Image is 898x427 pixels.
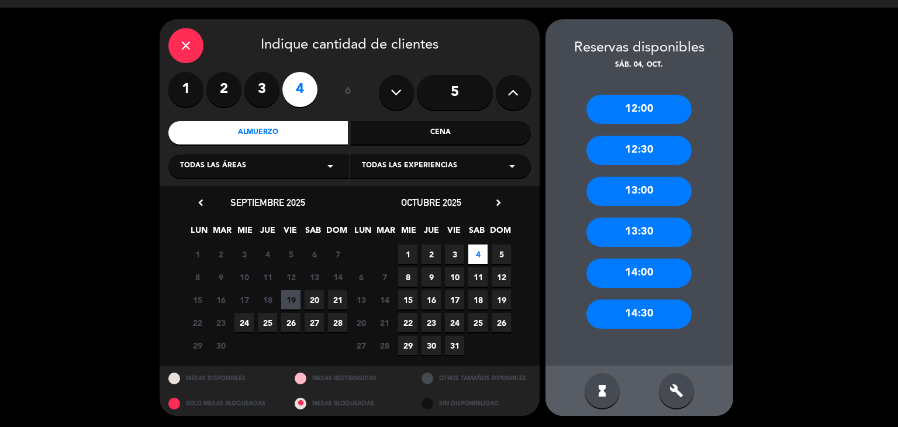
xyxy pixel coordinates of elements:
span: MAR [212,223,232,243]
span: VIE [281,223,300,243]
div: MESAS DISPONIBLES [160,366,286,391]
span: 9 [211,267,230,287]
span: 11 [468,267,488,287]
span: MAR [376,223,395,243]
span: 18 [258,290,277,309]
span: 13 [351,290,371,309]
label: 1 [168,72,203,107]
span: 20 [305,290,324,309]
div: Reservas disponibles [545,37,733,60]
span: 24 [445,313,464,332]
span: 16 [211,290,230,309]
span: 6 [305,245,324,264]
div: ó [329,72,367,113]
span: 5 [492,245,511,264]
label: 2 [206,72,241,107]
span: 7 [375,267,394,287]
div: Indique cantidad de clientes [168,28,531,63]
div: SIN DISPONIBILIDAD [413,391,540,416]
span: 19 [492,290,511,309]
span: Todas las experiencias [362,160,457,172]
span: MIE [399,223,418,243]
div: MESAS RESTRINGIDAS [286,366,413,391]
span: 8 [188,267,207,287]
span: MIE [235,223,254,243]
span: 12 [281,267,301,287]
div: 14:30 [586,299,692,329]
span: 21 [328,290,347,309]
span: 13 [305,267,324,287]
span: 23 [211,313,230,332]
span: 2 [211,245,230,264]
span: 25 [258,313,277,332]
span: LUN [189,223,209,243]
span: 1 [188,245,207,264]
div: MESAS BLOQUEADAS [286,391,413,416]
span: 18 [468,290,488,309]
span: 5 [281,245,301,264]
span: 17 [445,290,464,309]
div: 12:00 [586,95,692,124]
span: 22 [398,313,417,332]
span: LUN [353,223,372,243]
span: 19 [281,290,301,309]
span: 6 [351,267,371,287]
span: DOM [326,223,346,243]
span: SAB [303,223,323,243]
span: 27 [305,313,324,332]
span: 17 [234,290,254,309]
span: 30 [211,336,230,355]
i: build [669,384,683,398]
span: 21 [375,313,394,332]
span: JUE [422,223,441,243]
span: 31 [445,336,464,355]
div: 14:00 [586,259,692,288]
span: 28 [328,313,347,332]
div: SOLO MESAS BLOQUEADAS [160,391,286,416]
span: 12 [492,267,511,287]
i: chevron_right [492,197,505,209]
span: 4 [258,245,277,264]
i: arrow_drop_down [323,159,337,173]
span: 22 [188,313,207,332]
span: 26 [281,313,301,332]
span: 7 [328,245,347,264]
span: 10 [445,267,464,287]
i: arrow_drop_down [505,159,519,173]
label: 4 [282,72,317,107]
span: 3 [234,245,254,264]
span: SAB [467,223,486,243]
span: 15 [188,290,207,309]
span: 8 [398,267,417,287]
div: Cena [351,121,531,144]
span: 26 [492,313,511,332]
i: chevron_left [195,197,207,209]
span: 28 [375,336,394,355]
div: 12:30 [586,136,692,165]
div: OTROS TAMAÑOS DIPONIBLES [413,366,540,391]
span: JUE [258,223,277,243]
span: 24 [234,313,254,332]
span: octubre 2025 [401,197,461,208]
span: 2 [422,245,441,264]
span: 16 [422,290,441,309]
span: 10 [234,267,254,287]
span: 3 [445,245,464,264]
i: hourglass_full [595,384,609,398]
i: close [179,39,193,53]
span: 15 [398,290,417,309]
span: 30 [422,336,441,355]
span: 29 [188,336,207,355]
span: 20 [351,313,371,332]
span: DOM [490,223,509,243]
div: Almuerzo [168,121,348,144]
span: 29 [398,336,417,355]
span: VIE [444,223,464,243]
span: septiembre 2025 [230,197,305,208]
div: 13:00 [586,177,692,206]
span: 1 [398,245,417,264]
div: sáb. 04, oct. [545,60,733,71]
span: 23 [422,313,441,332]
span: 14 [328,267,347,287]
span: 9 [422,267,441,287]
